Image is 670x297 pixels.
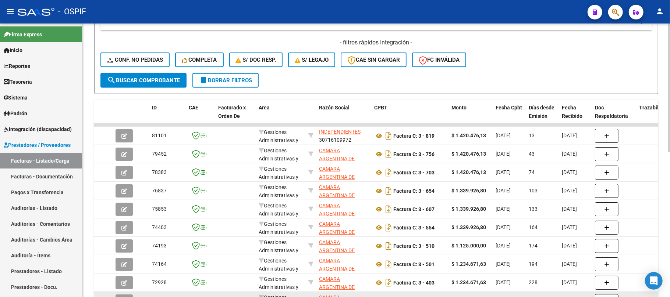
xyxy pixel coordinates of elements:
[236,57,276,63] span: S/ Doc Resp.
[58,4,86,20] span: - OSPIF
[319,183,368,199] div: 30716109972
[4,78,32,86] span: Tesorería
[319,105,350,111] span: Razón Social
[451,151,486,157] strong: $ 1.420.476,13
[319,239,367,279] span: CAMARA ARGENTINA DE DESARROLLADORES DE SOFTWARE INDEPENDIENTES
[496,224,511,230] span: [DATE]
[319,202,368,217] div: 30716109972
[341,52,407,67] button: CAE SIN CARGAR
[526,100,559,132] datatable-header-cell: Días desde Emisión
[562,188,577,193] span: [DATE]
[529,188,538,193] span: 103
[451,279,486,285] strong: $ 1.234.671,63
[152,279,167,285] span: 72928
[319,146,368,162] div: 30716109972
[384,167,393,178] i: Descargar documento
[100,52,170,67] button: Conf. no pedidas
[384,148,393,160] i: Descargar documento
[393,170,435,175] strong: Factura C: 3 - 703
[319,257,368,272] div: 30716109972
[4,46,22,54] span: Inicio
[259,148,298,170] span: Gestiones Administrativas y Otros
[149,100,186,132] datatable-header-cell: ID
[384,203,393,215] i: Descargar documento
[529,151,535,157] span: 43
[496,151,511,157] span: [DATE]
[496,188,511,193] span: [DATE]
[316,100,371,132] datatable-header-cell: Razón Social
[562,169,577,175] span: [DATE]
[152,224,167,230] span: 74403
[229,52,283,67] button: S/ Doc Resp.
[384,130,393,142] i: Descargar documento
[288,52,335,67] button: S/ legajo
[393,261,435,267] strong: Factura C: 3 - 501
[496,133,511,138] span: [DATE]
[419,57,460,63] span: FC Inválida
[529,105,554,119] span: Días desde Emisión
[347,57,400,63] span: CAE SIN CARGAR
[529,206,538,212] span: 133
[496,279,511,285] span: [DATE]
[562,206,577,212] span: [DATE]
[4,125,72,133] span: Integración (discapacidad)
[319,220,368,235] div: 30716109972
[218,105,246,119] span: Facturado x Orden De
[449,100,493,132] datatable-header-cell: Monto
[529,169,535,175] span: 74
[451,243,486,249] strong: $ 1.125.000,00
[152,133,167,138] span: 81101
[562,133,577,138] span: [DATE]
[199,76,208,84] mat-icon: delete
[384,185,393,197] i: Descargar documento
[374,105,387,111] span: CPBT
[393,206,435,212] strong: Factura C: 3 - 607
[259,166,298,189] span: Gestiones Administrativas y Otros
[451,188,486,193] strong: $ 1.339.926,80
[152,243,167,249] span: 74193
[493,100,526,132] datatable-header-cell: Fecha Cpbt
[562,243,577,249] span: [DATE]
[393,225,435,231] strong: Factura C: 3 - 554
[529,279,538,285] span: 228
[4,30,42,39] span: Firma Express
[529,243,538,249] span: 174
[559,100,592,132] datatable-header-cell: Fecha Recibido
[393,188,435,194] strong: Factura C: 3 - 654
[384,258,393,270] i: Descargar documento
[186,100,215,132] datatable-header-cell: CAE
[639,105,669,111] span: Trazabilidad
[393,280,435,286] strong: Factura C: 3 - 403
[319,203,367,242] span: CAMARA ARGENTINA DE DESARROLLADORES DE SOFTWARE INDEPENDIENTES
[562,261,577,267] span: [DATE]
[215,100,256,132] datatable-header-cell: Facturado x Orden De
[100,73,187,88] button: Buscar Comprobante
[655,7,664,16] mat-icon: person
[529,261,538,267] span: 194
[451,133,486,138] strong: $ 1.420.476,13
[384,277,393,289] i: Descargar documento
[4,109,27,117] span: Padrón
[259,105,270,111] span: Area
[192,73,259,88] button: Borrar Filtros
[175,52,224,67] button: Completa
[259,184,298,207] span: Gestiones Administrativas y Otros
[496,206,511,212] span: [DATE]
[259,221,298,244] span: Gestiones Administrativas y Otros
[107,77,180,84] span: Buscar Comprobante
[393,151,435,157] strong: Factura C: 3 - 756
[319,258,367,297] span: CAMARA ARGENTINA DE DESARROLLADORES DE SOFTWARE INDEPENDIENTES
[259,258,298,280] span: Gestiones Administrativas y Otros
[4,62,30,70] span: Reportes
[645,272,663,290] div: Open Intercom Messenger
[319,221,367,260] span: CAMARA ARGENTINA DE DESARROLLADORES DE SOFTWARE INDEPENDIENTES
[152,169,167,175] span: 78383
[562,151,577,157] span: [DATE]
[451,206,486,212] strong: $ 1.339.926,80
[319,95,367,135] span: CAMARA ARGENTINA DE DESARROLLADORES DE SOFTWARE INDEPENDIENTES
[451,224,486,230] strong: $ 1.339.926,80
[451,169,486,175] strong: $ 1.420.476,13
[295,57,329,63] span: S/ legajo
[152,188,167,193] span: 76837
[152,105,157,111] span: ID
